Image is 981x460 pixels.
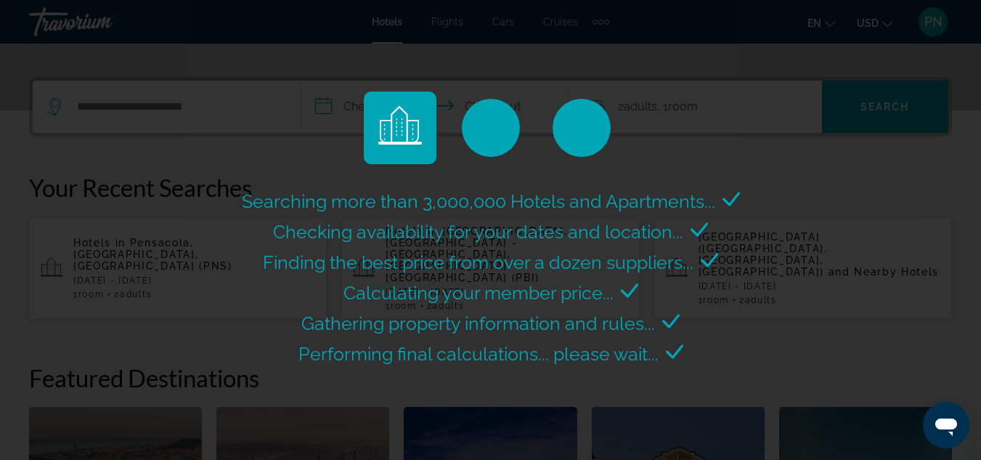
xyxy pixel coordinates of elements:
[263,251,693,273] span: Finding the best price from over a dozen suppliers...
[923,402,969,448] iframe: Button to launch messaging window
[242,190,715,212] span: Searching more than 3,000,000 Hotels and Apartments...
[298,343,659,365] span: Performing final calculations... please wait...
[343,282,614,304] span: Calculating your member price...
[301,312,655,334] span: Gathering property information and rules...
[273,221,683,243] span: Checking availability for your dates and location...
